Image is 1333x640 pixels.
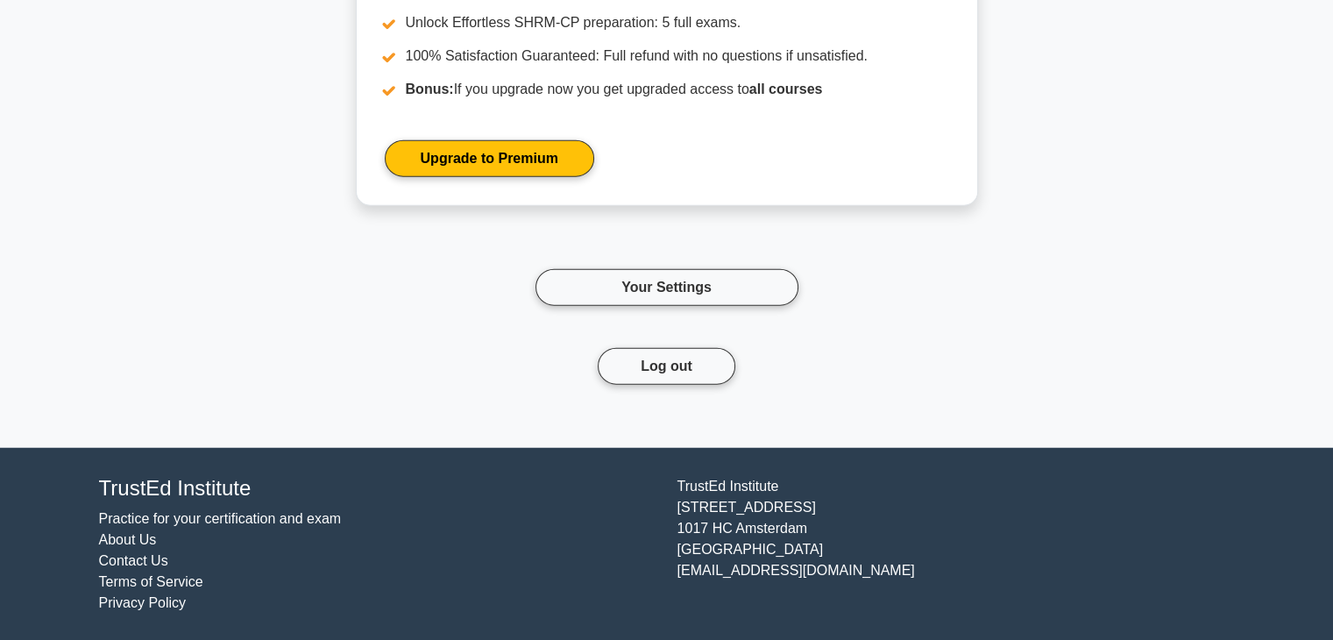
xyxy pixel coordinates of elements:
h4: TrustEd Institute [99,476,656,501]
a: Terms of Service [99,574,203,589]
a: Your Settings [535,269,798,306]
a: Contact Us [99,553,168,568]
a: About Us [99,532,157,547]
a: Upgrade to Premium [385,140,594,177]
button: Log out [598,348,735,385]
a: Practice for your certification and exam [99,511,342,526]
a: Privacy Policy [99,595,187,610]
div: TrustEd Institute [STREET_ADDRESS] 1017 HC Amsterdam [GEOGRAPHIC_DATA] [EMAIL_ADDRESS][DOMAIN_NAME] [667,476,1245,614]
